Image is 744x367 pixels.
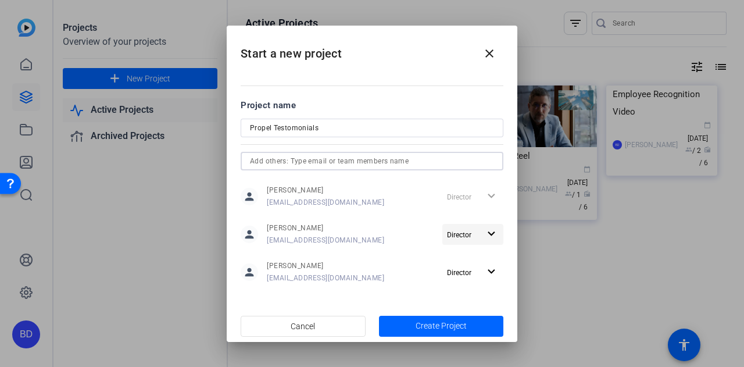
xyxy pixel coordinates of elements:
[484,227,499,241] mat-icon: expand_more
[416,320,467,332] span: Create Project
[267,223,384,233] span: [PERSON_NAME]
[250,154,494,168] input: Add others: Type email or team members name
[241,263,258,281] mat-icon: person
[267,273,384,283] span: [EMAIL_ADDRESS][DOMAIN_NAME]
[241,188,258,205] mat-icon: person
[267,236,384,245] span: [EMAIL_ADDRESS][DOMAIN_NAME]
[442,262,503,283] button: Director
[291,315,315,337] span: Cancel
[267,261,384,270] span: [PERSON_NAME]
[241,226,258,243] mat-icon: person
[447,269,471,277] span: Director
[250,121,494,135] input: Enter Project Name
[241,99,503,112] div: Project name
[447,231,471,239] span: Director
[484,265,499,279] mat-icon: expand_more
[267,198,384,207] span: [EMAIL_ADDRESS][DOMAIN_NAME]
[442,224,503,245] button: Director
[482,47,496,60] mat-icon: close
[241,316,366,337] button: Cancel
[227,26,517,73] h2: Start a new project
[267,186,384,195] span: [PERSON_NAME]
[379,316,504,337] button: Create Project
